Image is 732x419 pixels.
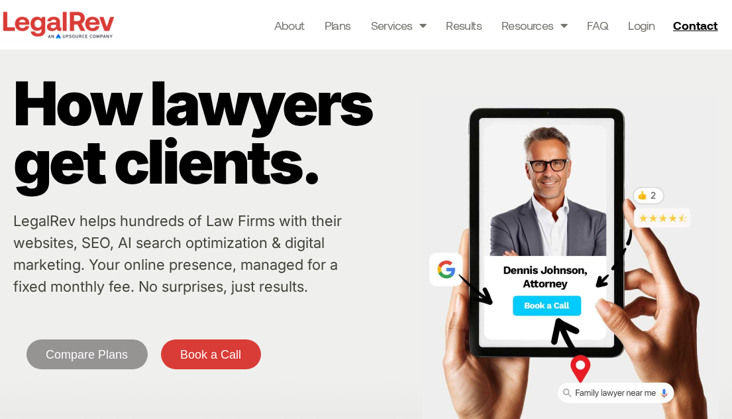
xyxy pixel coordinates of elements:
[628,16,654,34] a: Login
[446,16,482,34] a: Results
[13,74,415,191] p: How lawyers get clients.
[673,19,717,31] span: Contact
[161,339,261,369] a: Book a Call
[46,349,128,361] span: Compare Plans
[26,339,148,369] a: Compare Plans
[371,16,427,34] a: Services
[501,16,567,34] a: Resources
[13,212,342,295] a: LegalRev helps hundreds of Law Firms with their websites, SEO, AI search optimization & digital m...
[274,16,305,34] a: About
[274,16,655,34] nav: Menu
[587,16,608,34] a: FAQ
[325,16,351,34] a: Plans
[668,15,726,36] a: Contact
[180,349,241,361] span: Book a Call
